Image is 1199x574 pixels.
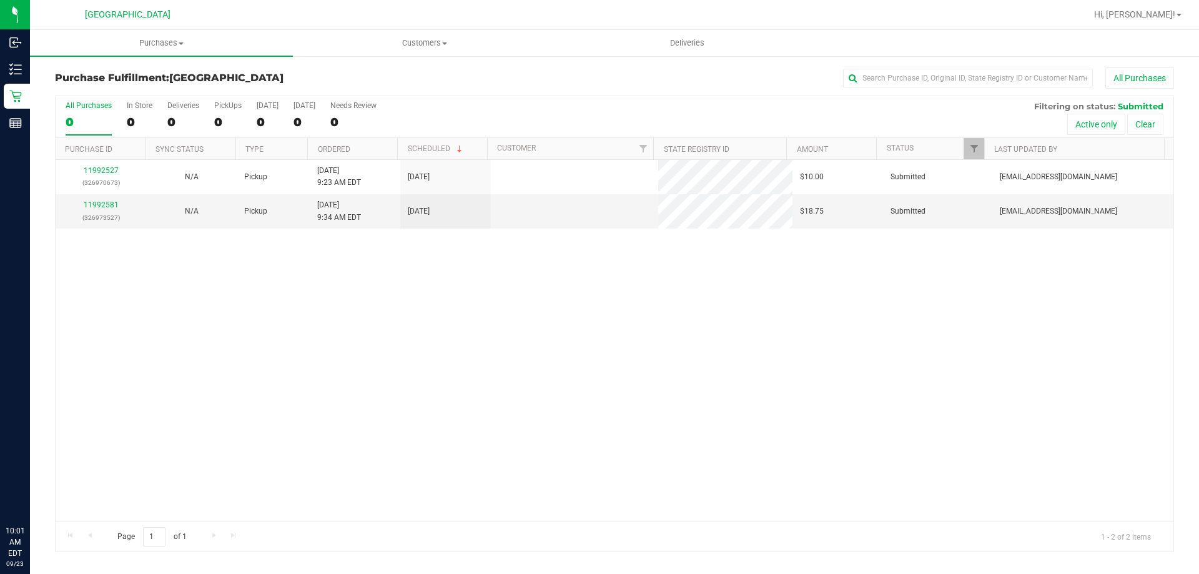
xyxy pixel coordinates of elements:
[664,145,729,154] a: State Registry ID
[214,101,242,110] div: PickUps
[330,101,377,110] div: Needs Review
[1118,101,1163,111] span: Submitted
[318,145,350,154] a: Ordered
[244,205,267,217] span: Pickup
[797,145,828,154] a: Amount
[800,171,824,183] span: $10.00
[1094,9,1175,19] span: Hi, [PERSON_NAME]!
[169,72,284,84] span: [GEOGRAPHIC_DATA]
[30,37,293,49] span: Purchases
[244,171,267,183] span: Pickup
[65,145,112,154] a: Purchase ID
[1000,205,1117,217] span: [EMAIL_ADDRESS][DOMAIN_NAME]
[891,205,925,217] span: Submitted
[653,37,721,49] span: Deliveries
[37,472,52,487] iframe: Resource center unread badge
[556,30,819,56] a: Deliveries
[408,171,430,183] span: [DATE]
[167,115,199,129] div: 0
[245,145,264,154] a: Type
[9,36,22,49] inline-svg: Inbound
[843,69,1093,87] input: Search Purchase ID, Original ID, State Registry ID or Customer Name...
[66,115,112,129] div: 0
[185,207,199,215] span: Not Applicable
[143,527,165,547] input: 1
[408,205,430,217] span: [DATE]
[964,138,984,159] a: Filter
[55,72,428,84] h3: Purchase Fulfillment:
[63,212,139,224] p: (326973527)
[167,101,199,110] div: Deliveries
[107,527,197,547] span: Page of 1
[257,115,279,129] div: 0
[497,144,536,152] a: Customer
[127,101,152,110] div: In Store
[408,144,465,153] a: Scheduled
[1067,114,1125,135] button: Active only
[1127,114,1163,135] button: Clear
[1000,171,1117,183] span: [EMAIL_ADDRESS][DOMAIN_NAME]
[127,115,152,129] div: 0
[12,474,50,512] iframe: Resource center
[185,172,199,181] span: Not Applicable
[887,144,914,152] a: Status
[633,138,653,159] a: Filter
[214,115,242,129] div: 0
[257,101,279,110] div: [DATE]
[800,205,824,217] span: $18.75
[63,177,139,189] p: (326970673)
[66,101,112,110] div: All Purchases
[317,165,361,189] span: [DATE] 9:23 AM EDT
[294,101,315,110] div: [DATE]
[330,115,377,129] div: 0
[994,145,1057,154] a: Last Updated By
[1105,67,1174,89] button: All Purchases
[185,205,199,217] button: N/A
[891,171,925,183] span: Submitted
[9,63,22,76] inline-svg: Inventory
[294,37,555,49] span: Customers
[1091,527,1161,546] span: 1 - 2 of 2 items
[294,115,315,129] div: 0
[6,525,24,559] p: 10:01 AM EDT
[185,171,199,183] button: N/A
[155,145,204,154] a: Sync Status
[9,117,22,129] inline-svg: Reports
[84,200,119,209] a: 11992581
[85,9,170,20] span: [GEOGRAPHIC_DATA]
[317,199,361,223] span: [DATE] 9:34 AM EDT
[293,30,556,56] a: Customers
[84,166,119,175] a: 11992527
[9,90,22,102] inline-svg: Retail
[30,30,293,56] a: Purchases
[6,559,24,568] p: 09/23
[1034,101,1115,111] span: Filtering on status:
